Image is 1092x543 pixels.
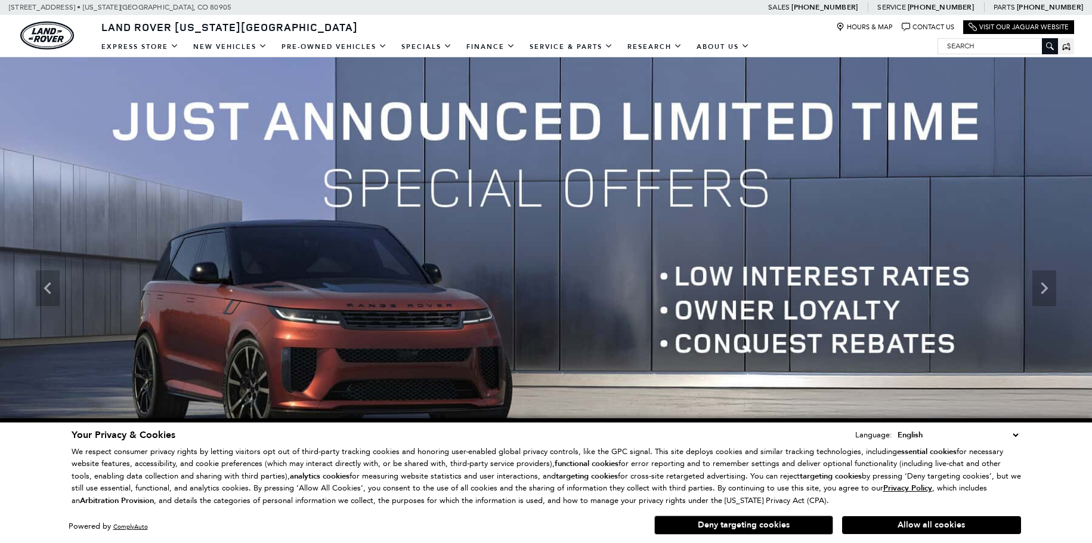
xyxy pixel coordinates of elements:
a: [STREET_ADDRESS] • [US_STATE][GEOGRAPHIC_DATA], CO 80905 [9,3,231,11]
a: Research [620,36,689,57]
div: Powered by [69,523,148,530]
a: land-rover [20,21,74,50]
span: Your Privacy & Cookies [72,428,175,442]
span: Land Rover [US_STATE][GEOGRAPHIC_DATA] [101,20,358,34]
button: Deny targeting cookies [654,516,833,535]
input: Search [938,39,1057,53]
a: [PHONE_NUMBER] [791,2,858,12]
span: Sales [768,3,790,11]
a: EXPRESS STORE [94,36,186,57]
a: New Vehicles [186,36,274,57]
a: Service & Parts [522,36,620,57]
strong: Arbitration Provision [80,495,154,506]
div: Next [1032,270,1056,306]
strong: functional cookies [555,458,618,469]
img: Land Rover [20,21,74,50]
a: Visit Our Jaguar Website [969,23,1069,32]
a: ComplyAuto [113,523,148,530]
a: Privacy Policy [883,483,932,492]
div: Previous [36,270,60,306]
span: Parts [994,3,1015,11]
a: Pre-Owned Vehicles [274,36,394,57]
a: Hours & Map [836,23,893,32]
nav: Main Navigation [94,36,757,57]
p: We respect consumer privacy rights by letting visitors opt out of third-party tracking cookies an... [72,446,1021,507]
select: Language Select [895,428,1021,442]
strong: analytics cookies [290,471,349,482]
u: Privacy Policy [883,483,932,493]
a: [PHONE_NUMBER] [1017,2,1083,12]
a: [PHONE_NUMBER] [908,2,974,12]
button: Allow all cookies [842,516,1021,534]
span: Service [877,3,905,11]
strong: targeting cookies [800,471,862,482]
strong: essential cookies [897,446,957,457]
a: Specials [394,36,459,57]
div: Language: [855,431,892,439]
a: About Us [689,36,757,57]
a: Contact Us [902,23,954,32]
strong: targeting cookies [556,471,618,482]
a: Finance [459,36,522,57]
a: Land Rover [US_STATE][GEOGRAPHIC_DATA] [94,20,365,34]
